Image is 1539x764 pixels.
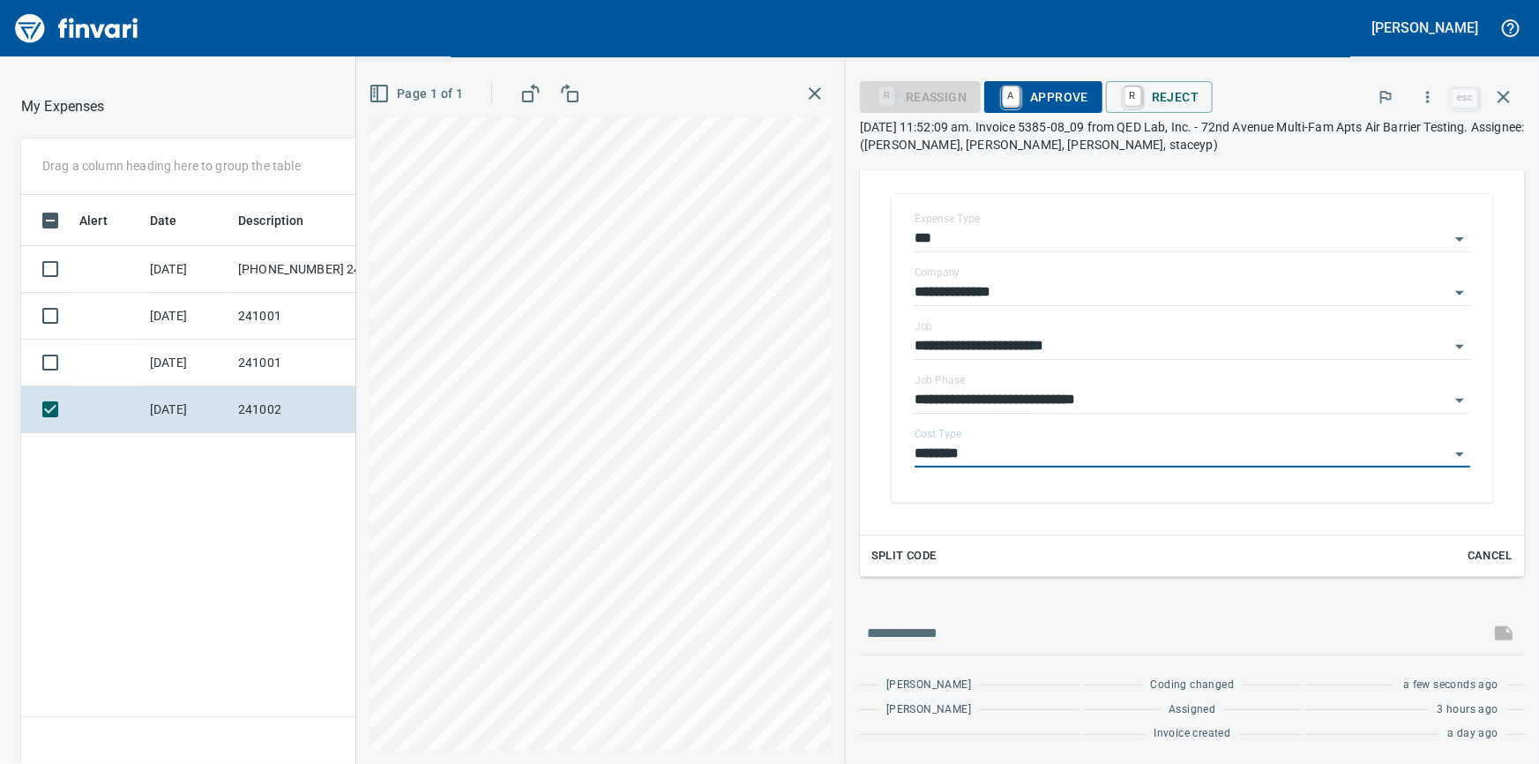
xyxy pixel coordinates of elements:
span: Assigned [1169,701,1215,719]
button: Open [1447,388,1472,413]
span: Description [238,210,327,231]
div: Expand [860,169,1525,577]
button: Open [1447,281,1472,305]
button: RReject [1106,81,1213,113]
td: [PHONE_NUMBER] 241002 [231,246,390,293]
td: [DATE] [143,246,231,293]
label: Job Phase [915,375,965,386]
img: Finvari [11,7,143,49]
button: More [1408,78,1447,116]
td: [DATE] [143,293,231,340]
button: Open [1447,334,1472,359]
p: [DATE] 11:52:09 am. Invoice 5385-08_09 from QED Lab, Inc. - 72nd Avenue Multi-Fam Apts Air Barrie... [860,118,1525,154]
label: Job [915,321,933,332]
td: 241001 [231,340,390,386]
button: Open [1447,227,1472,251]
a: A [1003,86,1020,106]
span: Date [150,210,200,231]
span: Coding changed [1151,677,1235,694]
td: 241001 [231,293,390,340]
span: a few seconds ago [1403,677,1498,694]
td: 241002 [231,386,390,433]
p: Drag a column heading here to group the table [42,157,301,175]
button: [PERSON_NAME] [1368,14,1483,41]
span: Close invoice [1447,76,1525,118]
a: R [1124,86,1141,106]
span: Reject [1120,82,1199,112]
span: Page 1 of 1 [372,83,463,105]
span: Description [238,210,304,231]
button: Page 1 of 1 [365,78,470,110]
label: Cost Type [915,429,962,439]
td: [DATE] [143,386,231,433]
button: Cancel [1461,543,1518,570]
label: Company [915,267,960,278]
h5: [PERSON_NAME] [1372,19,1478,37]
span: Alert [79,210,131,231]
button: Flag [1366,78,1405,116]
span: Alert [79,210,108,231]
span: [PERSON_NAME] [886,677,971,694]
span: This records your message into the invoice and notifies anyone mentioned [1483,612,1525,655]
span: Approve [998,82,1088,112]
span: Split Code [871,546,937,566]
label: Expense Type [915,213,980,224]
p: My Expenses [21,96,105,117]
span: [PERSON_NAME] [886,701,971,719]
div: Reassign [860,88,981,103]
button: AApprove [984,81,1102,113]
span: a day ago [1447,725,1498,743]
span: Cancel [1466,546,1513,566]
span: Date [150,210,177,231]
span: 3 hours ago [1438,701,1498,719]
nav: breadcrumb [21,96,105,117]
span: Invoice created [1154,725,1231,743]
button: Split Code [867,543,941,570]
button: Open [1447,442,1472,467]
td: [DATE] [143,340,231,386]
a: esc [1452,88,1478,108]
